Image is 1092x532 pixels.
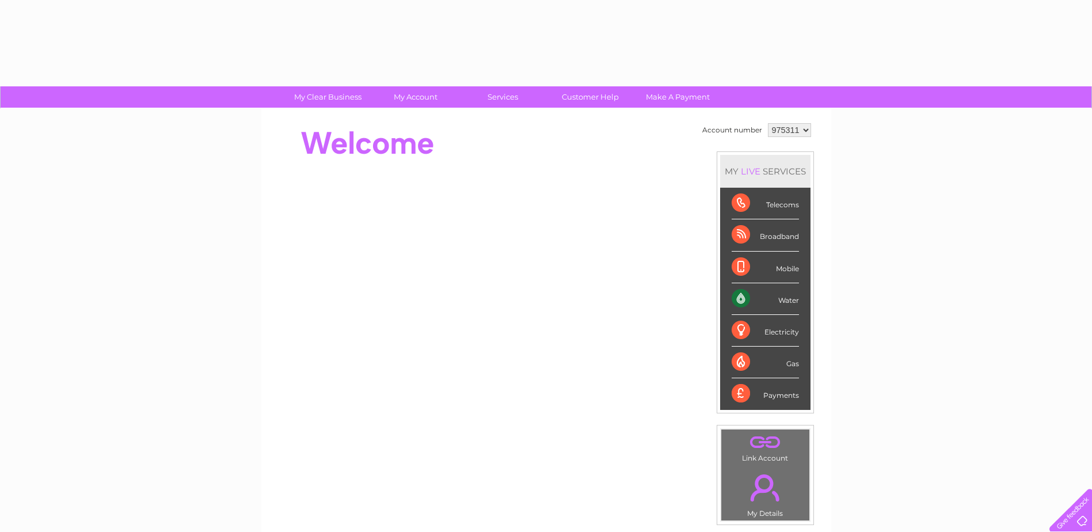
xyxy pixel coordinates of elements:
[280,86,375,108] a: My Clear Business
[699,120,765,140] td: Account number
[732,219,799,251] div: Broadband
[721,465,810,521] td: My Details
[732,283,799,315] div: Water
[368,86,463,108] a: My Account
[720,155,811,188] div: MY SERVICES
[724,432,806,453] a: .
[455,86,550,108] a: Services
[724,468,806,508] a: .
[732,347,799,378] div: Gas
[543,86,638,108] a: Customer Help
[739,166,763,177] div: LIVE
[732,252,799,283] div: Mobile
[732,188,799,219] div: Telecoms
[630,86,725,108] a: Make A Payment
[732,378,799,409] div: Payments
[721,429,810,465] td: Link Account
[732,315,799,347] div: Electricity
